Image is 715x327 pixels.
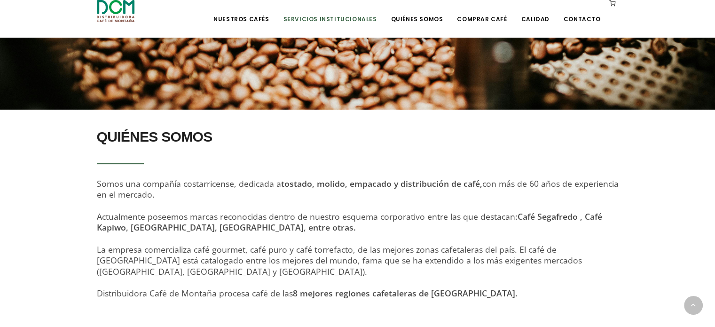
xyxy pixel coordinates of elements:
[97,211,602,233] strong: Café Segafredo , Café Kapiwo, [GEOGRAPHIC_DATA], [GEOGRAPHIC_DATA], entre otras.
[385,1,448,23] a: Quiénes Somos
[97,244,582,277] span: La empresa comercializa café gourmet, café puro y café torrefacto, de las mejores zonas cafetaler...
[558,1,606,23] a: Contacto
[293,287,518,299] strong: 8 mejores regiones cafetaleras de [GEOGRAPHIC_DATA].
[97,124,619,150] h2: QUIÉNES SOMOS
[97,211,602,233] span: Actualmente poseemos marcas reconocidas dentro de nuestro esquema corporativo entre las que desta...
[277,1,382,23] a: Servicios Institucionales
[97,178,619,200] span: Somos una compañía costarricense, dedicada a con más de 60 años de experiencia en el mercado.
[97,287,518,299] span: Distribuidora Café de Montaña procesa café de las
[451,1,512,23] a: Comprar Café
[281,178,482,189] strong: tostado, molido, empacado y distribución de café,
[515,1,555,23] a: Calidad
[208,1,275,23] a: Nuestros Cafés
